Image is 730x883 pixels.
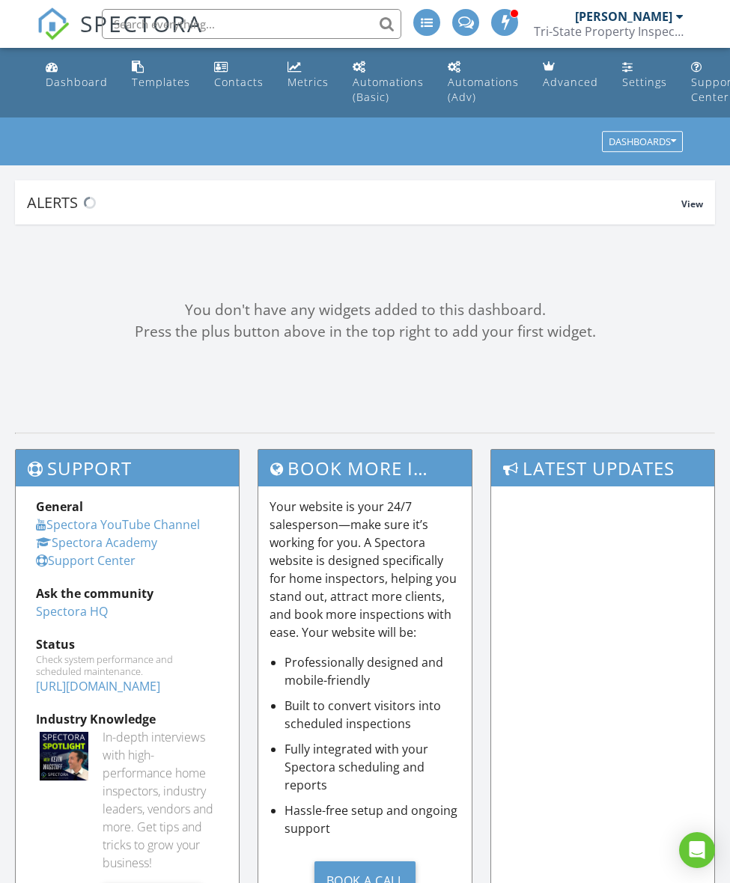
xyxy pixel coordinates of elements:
[15,299,715,321] div: You don't have any widgets added to this dashboard.
[258,450,472,486] h3: Book More Inspections
[36,534,157,551] a: Spectora Academy
[285,740,461,794] li: Fully integrated with your Spectora scheduling and reports
[37,7,70,40] img: The Best Home Inspection Software - Spectora
[616,54,673,97] a: Settings
[103,728,218,872] div: In-depth interviews with high-performance home inspectors, industry leaders, vendors and more. Ge...
[208,54,270,97] a: Contacts
[80,7,203,39] span: SPECTORA
[15,321,715,343] div: Press the plus button above in the top right to add your first widget.
[270,498,461,641] p: Your website is your 24/7 salesperson—make sure it’s working for you. A Spectora website is desig...
[448,75,519,104] div: Automations (Adv)
[36,710,219,728] div: Industry Knowledge
[46,75,108,89] div: Dashboard
[681,198,703,210] span: View
[288,75,329,89] div: Metrics
[36,603,108,620] a: Spectora HQ
[27,192,681,213] div: Alerts
[36,635,219,653] div: Status
[40,732,88,780] img: Spectoraspolightmain
[537,54,604,97] a: Advanced
[16,450,239,486] h3: Support
[353,75,424,104] div: Automations (Basic)
[543,75,598,89] div: Advanced
[126,54,196,97] a: Templates
[285,697,461,733] li: Built to convert visitors into scheduled inspections
[622,75,667,89] div: Settings
[285,801,461,837] li: Hassle-free setup and ongoing support
[36,552,136,569] a: Support Center
[282,54,335,97] a: Metrics
[36,678,160,694] a: [URL][DOMAIN_NAME]
[491,450,714,486] h3: Latest Updates
[132,75,190,89] div: Templates
[575,9,672,24] div: [PERSON_NAME]
[214,75,264,89] div: Contacts
[347,54,430,111] a: Automations (Basic)
[679,832,715,868] div: Open Intercom Messenger
[102,9,401,39] input: Search everything...
[442,54,525,111] a: Automations (Advanced)
[534,24,684,39] div: Tri-State Property Inspections
[609,137,676,147] div: Dashboards
[285,653,461,689] li: Professionally designed and mobile-friendly
[37,20,203,52] a: SPECTORA
[602,132,683,153] button: Dashboards
[40,54,114,97] a: Dashboard
[36,498,83,515] strong: General
[36,584,219,602] div: Ask the community
[36,516,200,533] a: Spectora YouTube Channel
[36,653,219,677] div: Check system performance and scheduled maintenance.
